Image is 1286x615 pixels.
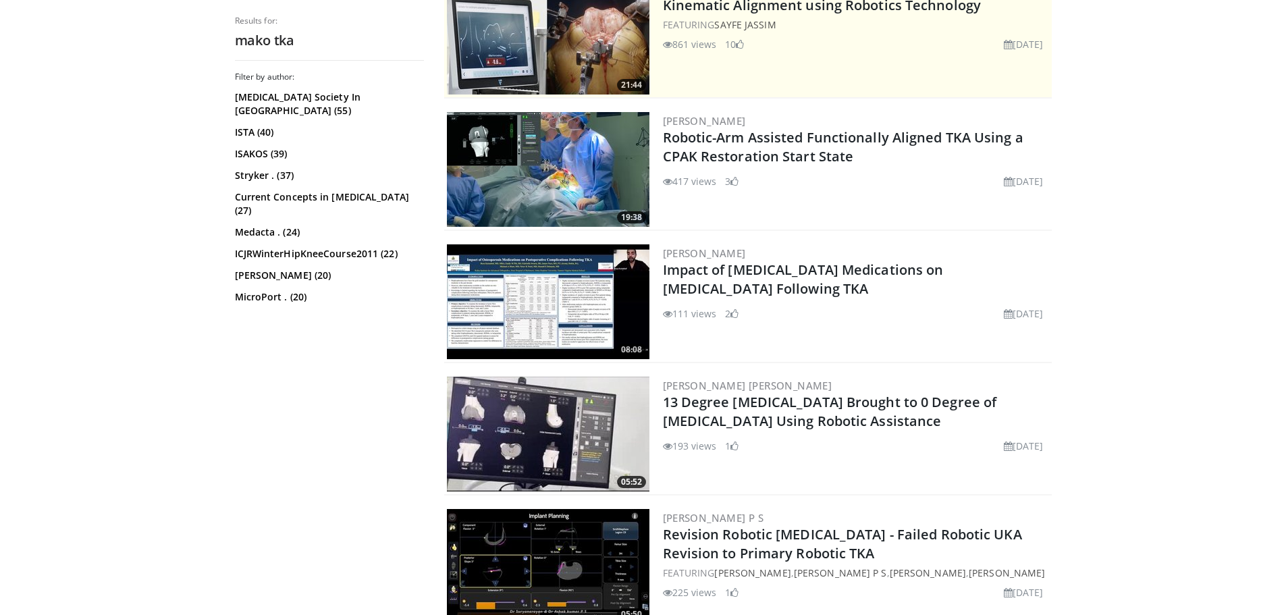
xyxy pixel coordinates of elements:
[1004,306,1044,321] li: [DATE]
[1004,439,1044,453] li: [DATE]
[235,126,421,139] a: ISTA (40)
[663,246,746,260] a: [PERSON_NAME]
[663,128,1023,165] a: Robotic-Arm Assisted Functionally Aligned TKA Using a CPAK Restoration Start State
[663,525,1022,562] a: Revision Robotic [MEDICAL_DATA] - Failed Robotic UKA Revision to Primary Robotic TKA
[725,37,744,51] li: 10
[617,344,646,356] span: 08:08
[235,90,421,117] a: [MEDICAL_DATA] Society In [GEOGRAPHIC_DATA] (55)
[617,476,646,488] span: 05:52
[663,306,717,321] li: 111 views
[235,269,421,282] a: [PERSON_NAME] (20)
[725,306,739,321] li: 2
[663,511,764,525] a: [PERSON_NAME] P S
[235,290,421,304] a: MicroPort . (20)
[235,225,421,239] a: Medacta . (24)
[663,18,1049,32] div: FEATURING
[447,377,649,491] img: 3cdd51bc-6bc3-4385-96c0-430fa60cf841.300x170_q85_crop-smart_upscale.jpg
[663,585,717,599] li: 225 views
[617,79,646,91] span: 21:44
[447,112,649,227] a: 19:38
[663,114,746,128] a: [PERSON_NAME]
[447,377,649,491] a: 05:52
[969,566,1045,579] a: [PERSON_NAME]
[235,190,421,217] a: Current Concepts in [MEDICAL_DATA] (27)
[714,566,791,579] a: [PERSON_NAME]
[1004,174,1044,188] li: [DATE]
[235,169,421,182] a: Stryker . (37)
[235,16,424,26] p: Results for:
[447,112,649,227] img: 5f9c0737-b531-4be0-b8ce-730123195e76.300x170_q85_crop-smart_upscale.jpg
[617,211,646,223] span: 19:38
[663,393,997,430] a: 13 Degree [MEDICAL_DATA] Brought to 0 Degree of [MEDICAL_DATA] Using Robotic Assistance
[1004,585,1044,599] li: [DATE]
[447,244,649,359] img: 602ff64c-c32f-4a69-a8c4-e3344001096d.300x170_q85_crop-smart_upscale.jpg
[794,566,887,579] a: [PERSON_NAME] P S
[235,32,424,49] h2: mako tka
[447,244,649,359] a: 08:08
[235,247,421,261] a: ICJRWinterHipKneeCourse2011 (22)
[235,72,424,82] h3: Filter by author:
[714,18,776,31] a: Sayfe Jassim
[663,261,944,298] a: Impact of [MEDICAL_DATA] Medications on [MEDICAL_DATA] Following TKA
[890,566,966,579] a: [PERSON_NAME]
[663,439,717,453] li: 193 views
[663,174,717,188] li: 417 views
[663,566,1049,580] div: FEATURING , , ,
[725,174,739,188] li: 3
[725,585,739,599] li: 1
[235,147,421,161] a: ISAKOS (39)
[663,379,832,392] a: [PERSON_NAME] [PERSON_NAME]
[725,439,739,453] li: 1
[663,37,717,51] li: 861 views
[1004,37,1044,51] li: [DATE]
